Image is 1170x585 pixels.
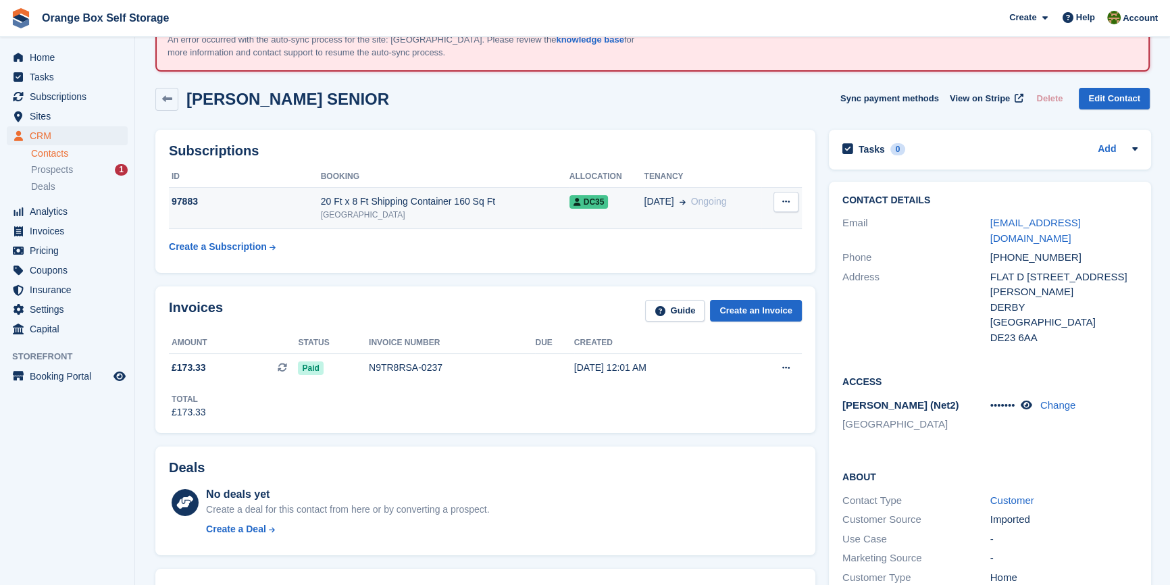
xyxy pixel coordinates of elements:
div: Imported [990,512,1138,528]
div: 20 Ft x 8 Ft Shipping Container 160 Sq Ft [321,195,569,209]
a: menu [7,202,128,221]
div: Email [842,215,990,246]
div: DERBY [990,300,1138,315]
span: ••••••• [990,399,1015,411]
a: menu [7,367,128,386]
span: Sites [30,107,111,126]
div: Customer Source [842,512,990,528]
a: menu [7,241,128,260]
h2: Access [842,374,1138,388]
span: Help [1076,11,1095,24]
span: Capital [30,320,111,338]
a: menu [7,48,128,67]
h2: Deals [169,460,205,476]
div: - [990,551,1138,566]
th: Due [535,332,574,354]
span: Paid [298,361,323,375]
h2: [PERSON_NAME] SENIOR [186,90,389,108]
div: - [990,532,1138,547]
div: Create a Deal [206,522,266,536]
span: Pricing [30,241,111,260]
div: [PHONE_NUMBER] [990,250,1138,265]
th: ID [169,166,321,188]
span: Insurance [30,280,111,299]
a: menu [7,107,128,126]
div: N9TR8RSA-0237 [369,361,535,375]
a: Customer [990,494,1034,506]
span: [DATE] [644,195,673,209]
th: Invoice number [369,332,535,354]
div: 1 [115,164,128,176]
span: Tasks [30,68,111,86]
h2: Invoices [169,300,223,322]
div: Use Case [842,532,990,547]
th: Status [298,332,369,354]
th: Booking [321,166,569,188]
div: FLAT D [STREET_ADDRESS][PERSON_NAME] [990,270,1138,300]
div: Phone [842,250,990,265]
span: CRM [30,126,111,145]
img: stora-icon-8386f47178a22dfd0bd8f6a31ec36ba5ce8667c1dd55bd0f319d3a0aa187defe.svg [11,8,31,28]
a: Contacts [31,147,128,160]
a: knowledge base [556,34,624,45]
h2: About [842,469,1138,483]
span: DC35 [569,195,609,209]
a: menu [7,68,128,86]
a: Change [1040,399,1076,411]
span: Settings [30,300,111,319]
div: 0 [890,143,906,155]
a: Create a Deal [206,522,489,536]
div: [DATE] 12:01 AM [574,361,738,375]
a: [EMAIL_ADDRESS][DOMAIN_NAME] [990,217,1081,244]
span: Ongoing [691,196,727,207]
a: Deals [31,180,128,194]
span: Prospects [31,163,73,176]
div: £173.33 [172,405,206,419]
div: Contact Type [842,493,990,509]
h2: Contact Details [842,195,1138,206]
a: menu [7,222,128,240]
span: Storefront [12,350,134,363]
span: Deals [31,180,55,193]
div: 97883 [169,195,321,209]
th: Created [574,332,738,354]
span: £173.33 [172,361,206,375]
a: Create a Subscription [169,234,276,259]
span: Analytics [30,202,111,221]
li: [GEOGRAPHIC_DATA] [842,417,990,432]
a: Preview store [111,368,128,384]
a: Prospects 1 [31,163,128,177]
span: Create [1009,11,1036,24]
a: Guide [645,300,705,322]
img: Sarah [1107,11,1121,24]
th: Tenancy [644,166,761,188]
div: Address [842,270,990,346]
span: [PERSON_NAME] (Net2) [842,399,959,411]
th: Amount [169,332,298,354]
span: Coupons [30,261,111,280]
span: Subscriptions [30,87,111,106]
div: DE23 6AA [990,330,1138,346]
h2: Subscriptions [169,143,802,159]
span: Invoices [30,222,111,240]
div: Create a deal for this contact from here or by converting a prospect. [206,503,489,517]
th: Allocation [569,166,644,188]
a: Edit Contact [1079,88,1150,110]
button: Sync payment methods [840,88,939,110]
a: menu [7,126,128,145]
a: View on Stripe [944,88,1026,110]
a: menu [7,87,128,106]
div: Create a Subscription [169,240,267,254]
div: [GEOGRAPHIC_DATA] [990,315,1138,330]
span: Booking Portal [30,367,111,386]
a: menu [7,261,128,280]
a: Create an Invoice [710,300,802,322]
h2: Tasks [859,143,885,155]
div: Total [172,393,206,405]
p: An error occurred with the auto-sync process for the site: [GEOGRAPHIC_DATA]. Please review the f... [168,33,640,59]
a: menu [7,280,128,299]
div: [GEOGRAPHIC_DATA] [321,209,569,221]
span: View on Stripe [950,92,1010,105]
a: menu [7,300,128,319]
a: Orange Box Self Storage [36,7,175,29]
